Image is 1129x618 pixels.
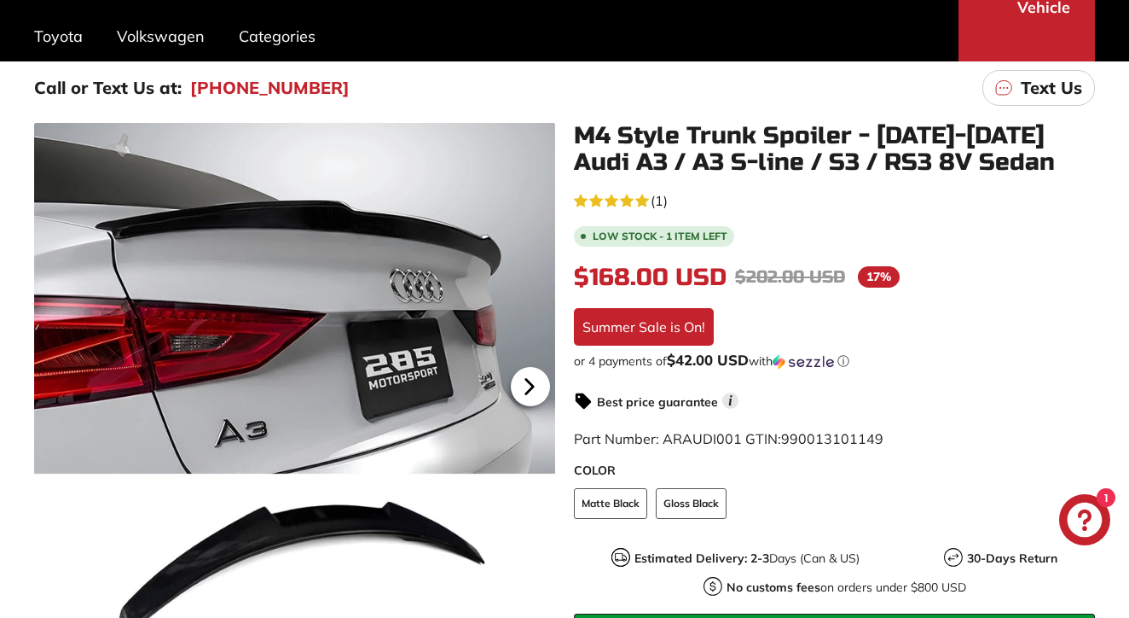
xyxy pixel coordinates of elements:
[773,354,834,370] img: Sezzle
[858,266,900,288] span: 17%
[634,551,769,566] strong: Estimated Delivery: 2-3
[574,189,1095,211] a: 5.0 rating (1 votes)
[574,353,1095,370] div: or 4 payments of$42.00 USDwithSezzle Click to learn more about Sezzle
[967,551,1057,566] strong: 30-Days Return
[634,550,860,568] p: Days (Can & US)
[100,11,222,61] a: Volkswagen
[574,430,883,447] span: Part Number: ARAUDI001 GTIN:
[593,231,727,242] span: Low stock - 1 item left
[667,351,749,369] span: $42.00 USD
[190,75,350,101] a: [PHONE_NUMBER]
[574,308,714,346] div: Summer Sale is On!
[17,11,100,61] a: Toyota
[574,263,727,292] span: $168.00 USD
[34,75,182,101] p: Call or Text Us at:
[651,190,668,211] span: (1)
[222,11,333,61] a: Categories
[982,70,1095,106] a: Text Us
[597,394,718,410] strong: Best price guarantee
[722,393,738,409] span: i
[735,266,845,288] span: $202.00 USD
[1054,494,1115,550] inbox-online-store-chat: Shopify online store chat
[574,123,1095,176] h1: M4 Style Trunk Spoiler - [DATE]-[DATE] Audi A3 / A3 S-line / S3 / RS3 8V Sedan
[574,353,1095,370] div: or 4 payments of with
[781,430,883,447] span: 990013101149
[727,579,966,597] p: on orders under $800 USD
[1021,75,1082,101] p: Text Us
[727,580,820,595] strong: No customs fees
[574,462,1095,480] label: COLOR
